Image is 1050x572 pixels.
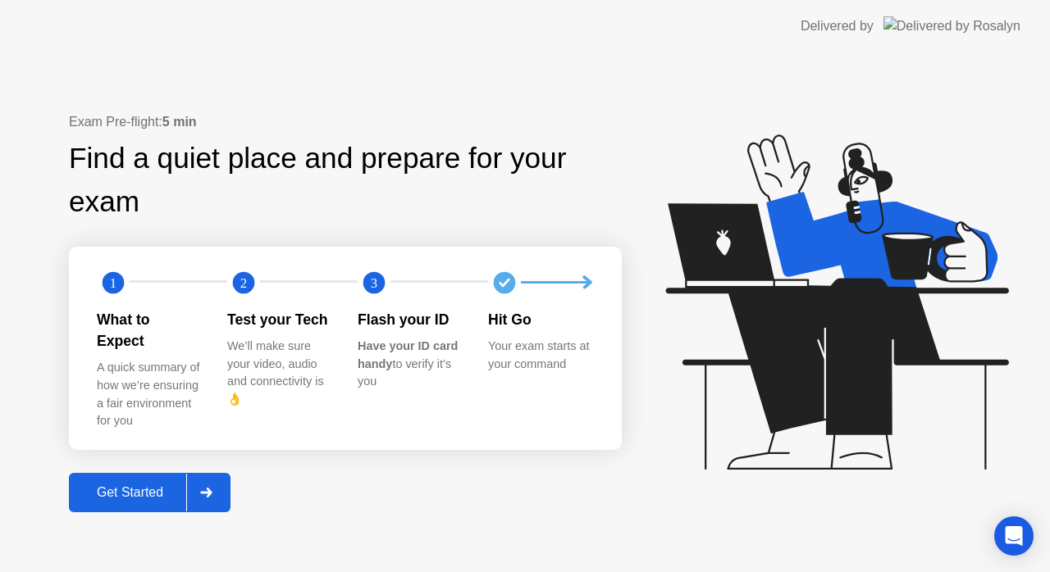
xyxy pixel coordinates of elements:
div: Flash your ID [358,309,462,330]
div: Hit Go [488,309,592,330]
div: We’ll make sure your video, audio and connectivity is 👌 [227,338,331,408]
button: Get Started [69,473,231,512]
div: Open Intercom Messenger [994,516,1034,556]
div: to verify it’s you [358,338,462,391]
text: 1 [110,275,116,290]
div: Exam Pre-flight: [69,112,622,132]
div: Test your Tech [227,309,331,330]
div: Find a quiet place and prepare for your exam [69,137,622,224]
img: Delivered by Rosalyn [883,16,1020,35]
div: What to Expect [97,309,201,352]
text: 2 [240,275,247,290]
div: A quick summary of how we’re ensuring a fair environment for you [97,359,201,429]
b: Have your ID card handy [358,339,458,370]
text: 3 [371,275,377,290]
div: Get Started [74,485,186,500]
div: Your exam starts at your command [488,338,592,373]
div: Delivered by [801,16,874,36]
b: 5 min [162,115,197,129]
